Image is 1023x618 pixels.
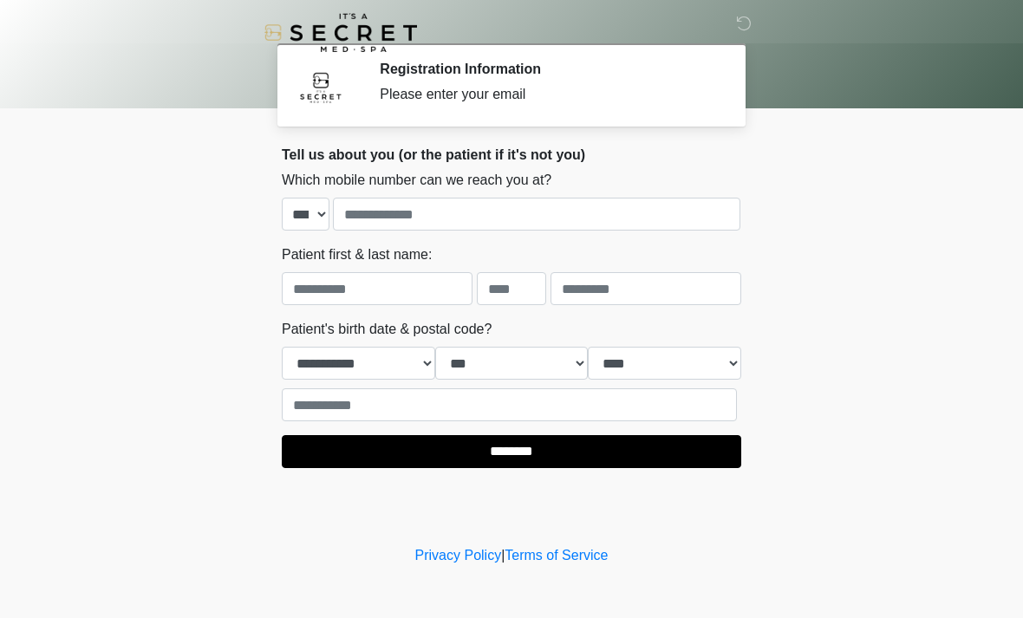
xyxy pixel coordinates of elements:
[295,61,347,113] img: Agent Avatar
[282,244,432,265] label: Patient first & last name:
[380,61,715,77] h2: Registration Information
[282,319,492,340] label: Patient's birth date & postal code?
[282,170,551,191] label: Which mobile number can we reach you at?
[415,548,502,563] a: Privacy Policy
[282,146,741,163] h2: Tell us about you (or the patient if it's not you)
[380,84,715,105] div: Please enter your email
[501,548,505,563] a: |
[505,548,608,563] a: Terms of Service
[264,13,417,52] img: It's A Secret Med Spa Logo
